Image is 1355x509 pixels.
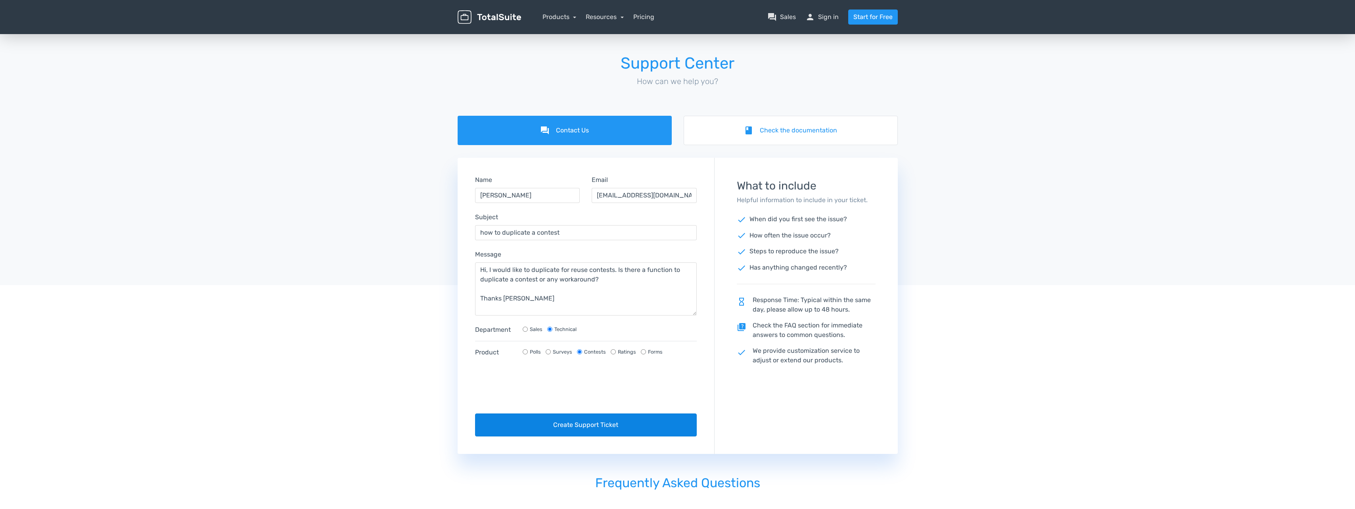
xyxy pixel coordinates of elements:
[805,12,839,22] a: personSign in
[475,188,580,203] input: Name...
[530,348,541,356] label: Polls
[540,126,550,135] i: forum
[475,175,492,185] label: Name
[458,116,672,145] a: forumContact Us
[475,373,596,404] iframe: reCAPTCHA
[737,215,746,224] span: check
[542,13,577,21] a: Products
[737,231,876,241] p: How often the issue occur?
[648,348,663,356] label: Forms
[530,325,542,333] label: Sales
[586,13,624,21] a: Resources
[458,75,898,87] p: How can we help you?
[475,225,697,240] input: Subject...
[458,10,521,24] img: TotalSuite for WordPress
[584,348,606,356] label: Contests
[737,231,746,240] span: check
[475,212,498,222] label: Subject
[737,247,876,256] p: Steps to reproduce the issue?
[848,10,898,25] a: Start for Free
[767,12,777,22] span: question_answer
[737,247,746,256] span: check
[805,12,815,22] span: person
[737,263,876,273] p: Has anything changed recently?
[737,322,746,332] span: quiz
[744,126,753,135] i: book
[767,12,796,22] a: question_answerSales
[737,180,876,192] h3: What to include
[737,321,876,340] p: Check the FAQ section for immediate answers to common questions.
[592,188,697,203] input: Email...
[737,295,876,314] p: Response Time: Typical within the same day, please allow up to 48 hours.
[458,465,898,501] h2: Frequently Asked Questions
[737,263,746,273] span: check
[684,116,898,145] a: bookCheck the documentation
[475,413,697,436] button: Create Support Ticket
[458,55,898,72] h1: Support Center
[592,175,608,185] label: Email
[475,348,515,357] label: Product
[554,325,577,333] label: Technical
[737,214,876,224] p: When did you first see the issue?
[553,348,572,356] label: Surveys
[633,12,654,22] a: Pricing
[737,297,746,306] span: hourglass_empty
[737,195,876,205] p: Helpful information to include in your ticket.
[475,250,501,259] label: Message
[737,348,746,357] span: check
[737,346,876,365] p: We provide customization service to adjust or extend our products.
[475,325,515,335] label: Department
[618,348,636,356] label: Ratings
